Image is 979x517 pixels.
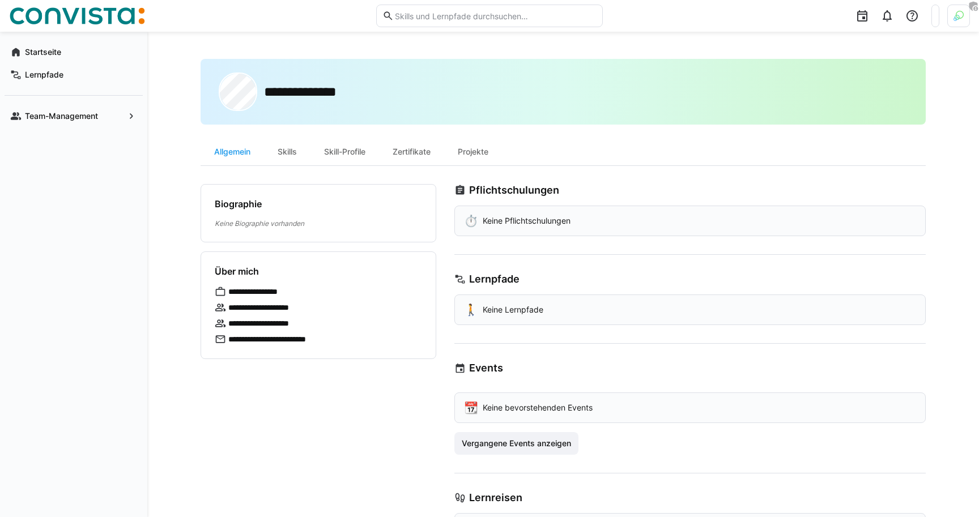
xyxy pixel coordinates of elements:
p: Keine Biographie vorhanden [215,219,422,228]
h4: Über mich [215,266,259,277]
p: Keine Lernpfade [483,304,543,315]
span: Vergangene Events anzeigen [460,438,573,449]
h3: Lernreisen [469,492,522,504]
div: 📆 [464,402,478,413]
h4: Biographie [215,198,262,210]
div: Zertifikate [379,138,444,165]
p: Keine bevorstehenden Events [483,402,593,413]
h3: Lernpfade [469,273,520,285]
h3: Pflichtschulungen [469,184,559,196]
h3: Events [469,362,503,374]
button: Vergangene Events anzeigen [454,432,578,455]
div: Skills [264,138,310,165]
input: Skills und Lernpfade durchsuchen… [394,11,597,21]
div: Projekte [444,138,502,165]
div: 🚶 [464,304,478,315]
div: ⏱️ [464,215,478,227]
div: Allgemein [201,138,264,165]
p: Keine Pflichtschulungen [483,215,571,227]
div: Skill-Profile [310,138,379,165]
